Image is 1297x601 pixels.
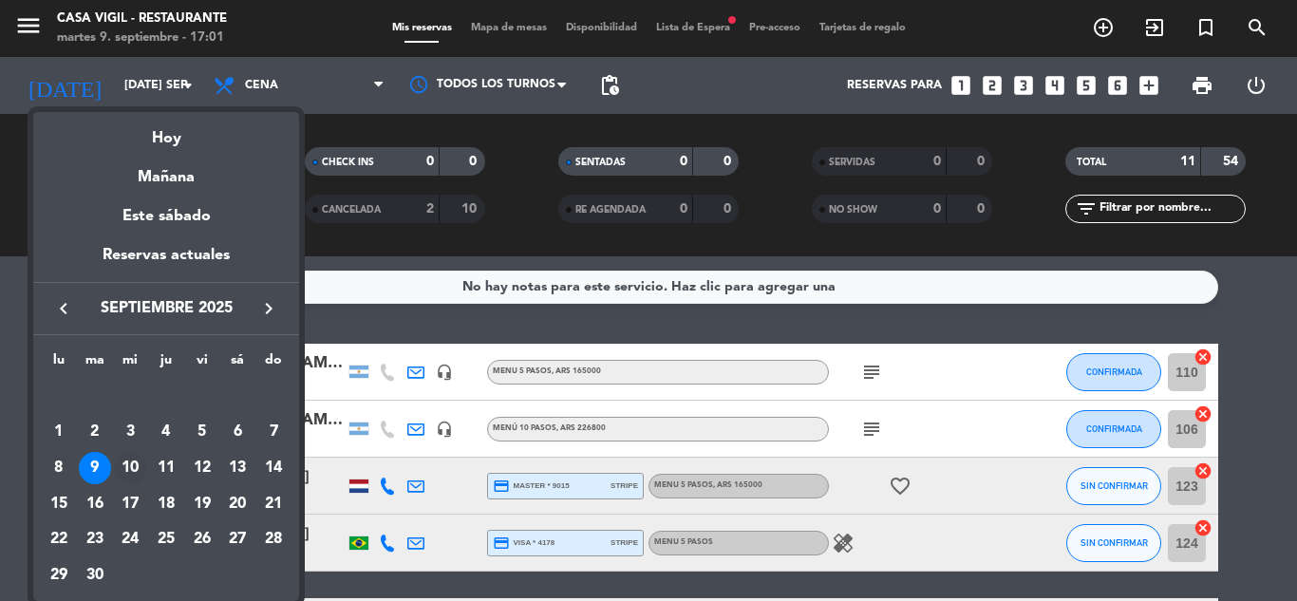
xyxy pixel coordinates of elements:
[150,524,182,556] div: 25
[41,415,77,451] td: 1 de septiembre de 2025
[184,349,220,379] th: viernes
[257,416,290,448] div: 7
[221,452,254,484] div: 13
[79,524,111,556] div: 23
[186,416,218,448] div: 5
[255,415,291,451] td: 7 de septiembre de 2025
[112,415,148,451] td: 3 de septiembre de 2025
[43,524,75,556] div: 22
[220,415,256,451] td: 6 de septiembre de 2025
[255,450,291,486] td: 14 de septiembre de 2025
[221,524,254,556] div: 27
[33,243,299,282] div: Reservas actuales
[148,486,184,522] td: 18 de septiembre de 2025
[112,349,148,379] th: miércoles
[43,416,75,448] div: 1
[43,559,75,592] div: 29
[114,416,146,448] div: 3
[221,488,254,520] div: 20
[79,416,111,448] div: 2
[257,297,280,320] i: keyboard_arrow_right
[41,450,77,486] td: 8 de septiembre de 2025
[79,559,111,592] div: 30
[77,349,113,379] th: martes
[184,415,220,451] td: 5 de septiembre de 2025
[184,486,220,522] td: 19 de septiembre de 2025
[77,557,113,593] td: 30 de septiembre de 2025
[220,522,256,558] td: 27 de septiembre de 2025
[114,452,146,484] div: 10
[79,488,111,520] div: 16
[257,524,290,556] div: 28
[41,557,77,593] td: 29 de septiembre de 2025
[220,486,256,522] td: 20 de septiembre de 2025
[255,349,291,379] th: domingo
[47,296,81,321] button: keyboard_arrow_left
[114,524,146,556] div: 24
[148,522,184,558] td: 25 de septiembre de 2025
[81,296,252,321] span: septiembre 2025
[79,452,111,484] div: 9
[186,452,218,484] div: 12
[33,190,299,243] div: Este sábado
[148,450,184,486] td: 11 de septiembre de 2025
[148,349,184,379] th: jueves
[33,151,299,190] div: Mañana
[220,349,256,379] th: sábado
[112,486,148,522] td: 17 de septiembre de 2025
[257,452,290,484] div: 14
[77,415,113,451] td: 2 de septiembre de 2025
[150,416,182,448] div: 4
[148,415,184,451] td: 4 de septiembre de 2025
[112,450,148,486] td: 10 de septiembre de 2025
[52,297,75,320] i: keyboard_arrow_left
[112,522,148,558] td: 24 de septiembre de 2025
[41,349,77,379] th: lunes
[41,379,291,415] td: SEP.
[184,522,220,558] td: 26 de septiembre de 2025
[255,522,291,558] td: 28 de septiembre de 2025
[150,488,182,520] div: 18
[77,450,113,486] td: 9 de septiembre de 2025
[41,486,77,522] td: 15 de septiembre de 2025
[114,488,146,520] div: 17
[150,452,182,484] div: 11
[77,486,113,522] td: 16 de septiembre de 2025
[220,450,256,486] td: 13 de septiembre de 2025
[255,486,291,522] td: 21 de septiembre de 2025
[43,452,75,484] div: 8
[252,296,286,321] button: keyboard_arrow_right
[221,416,254,448] div: 6
[184,450,220,486] td: 12 de septiembre de 2025
[43,488,75,520] div: 15
[186,524,218,556] div: 26
[77,522,113,558] td: 23 de septiembre de 2025
[41,522,77,558] td: 22 de septiembre de 2025
[33,112,299,151] div: Hoy
[257,488,290,520] div: 21
[186,488,218,520] div: 19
